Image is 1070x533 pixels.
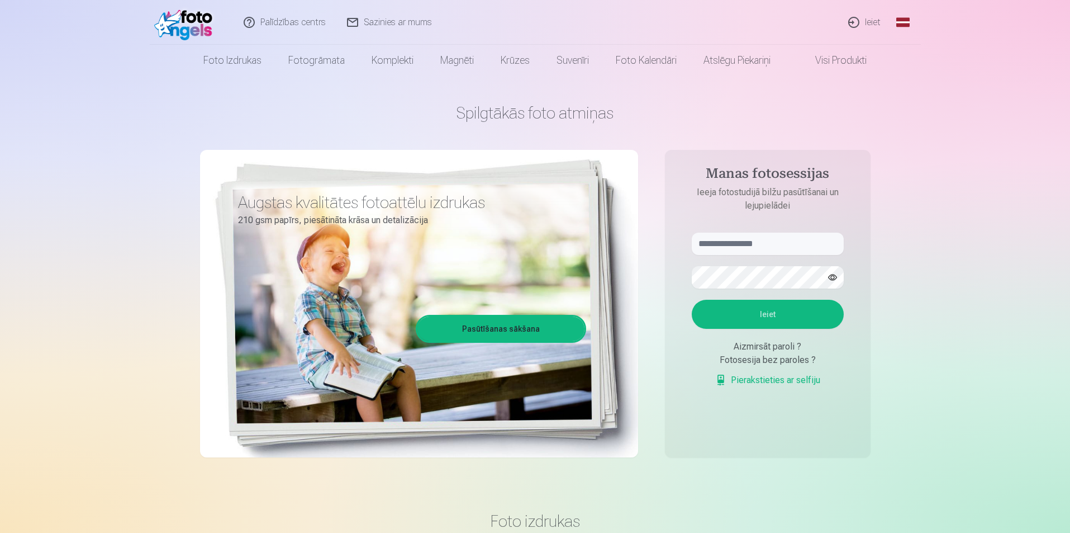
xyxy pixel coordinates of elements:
a: Visi produkti [784,45,880,76]
img: /fa1 [154,4,218,40]
button: Ieiet [692,300,844,329]
h3: Foto izdrukas [209,511,862,531]
h3: Augstas kvalitātes fotoattēlu izdrukas [238,192,578,213]
a: Foto kalendāri [602,45,690,76]
a: Atslēgu piekariņi [690,45,784,76]
div: Fotosesija bez paroles ? [692,353,844,367]
a: Magnēti [427,45,487,76]
a: Foto izdrukas [190,45,275,76]
a: Krūzes [487,45,543,76]
p: 210 gsm papīrs, piesātināta krāsa un detalizācija [238,213,578,228]
a: Pierakstieties ar selfiju [715,374,820,387]
a: Pasūtīšanas sākšana [417,317,584,341]
a: Komplekti [358,45,427,76]
a: Suvenīri [543,45,602,76]
p: Ieeja fotostudijā bilžu pasūtīšanai un lejupielādei [681,186,855,213]
div: Aizmirsāt paroli ? [692,340,844,353]
a: Fotogrāmata [275,45,358,76]
h1: Spilgtākās foto atmiņas [200,103,871,123]
h4: Manas fotosessijas [681,166,855,186]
